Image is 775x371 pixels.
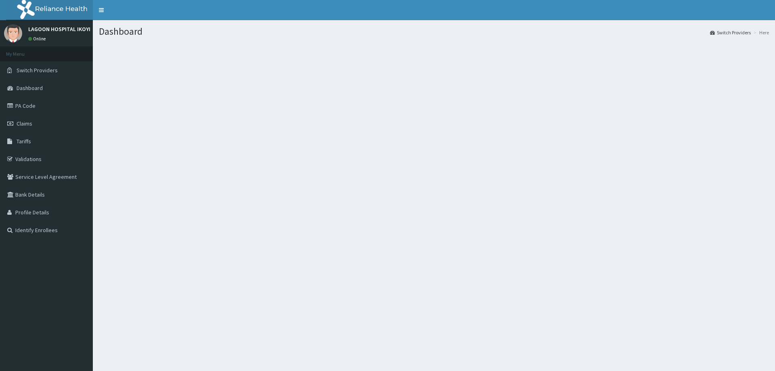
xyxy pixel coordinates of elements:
[752,29,769,36] li: Here
[17,67,58,74] span: Switch Providers
[28,36,48,42] a: Online
[28,26,90,32] p: LAGOON HOSPITAL IKOYI
[710,29,751,36] a: Switch Providers
[4,24,22,42] img: User Image
[17,84,43,92] span: Dashboard
[17,138,31,145] span: Tariffs
[99,26,769,37] h1: Dashboard
[17,120,32,127] span: Claims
